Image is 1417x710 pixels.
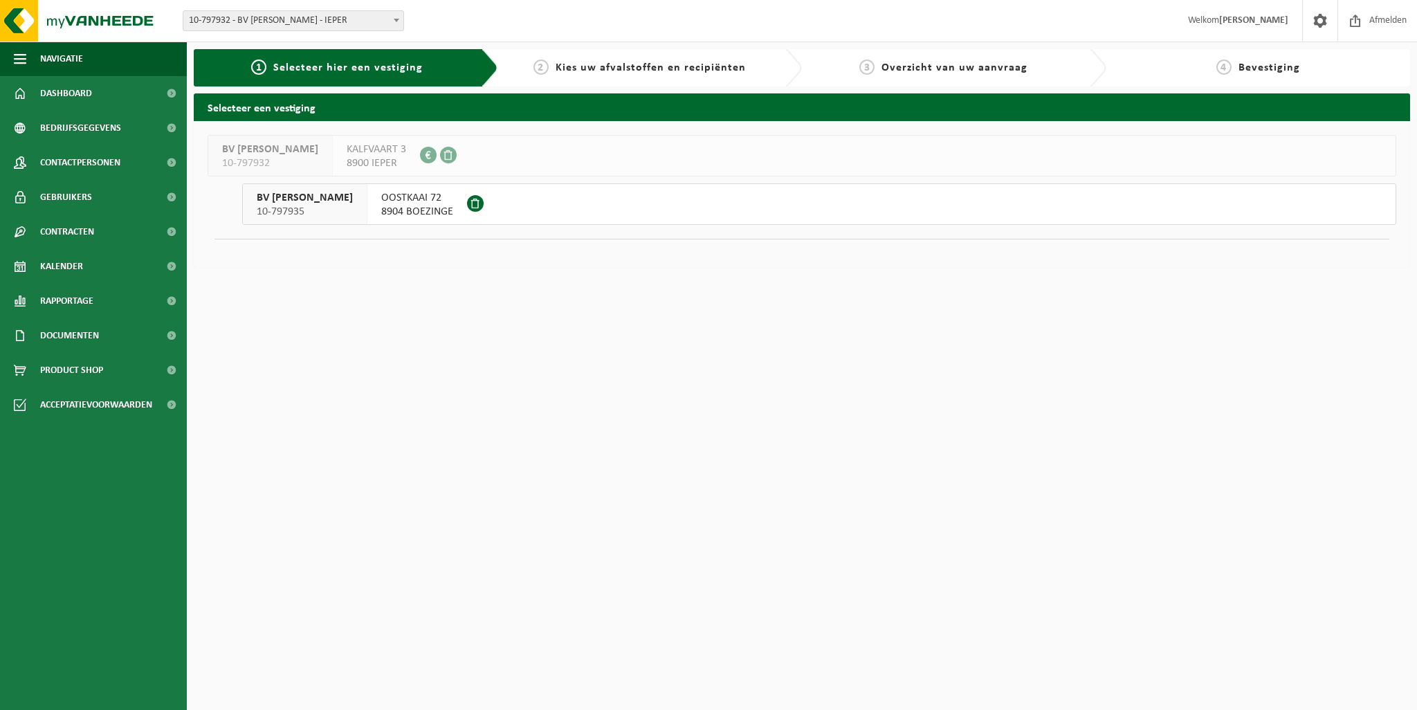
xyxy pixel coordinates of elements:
span: Bedrijfsgegevens [40,111,121,145]
span: Rapportage [40,284,93,318]
span: 10-797932 [222,156,318,170]
span: 2 [533,60,549,75]
span: Gebruikers [40,180,92,215]
span: Overzicht van uw aanvraag [881,62,1027,73]
span: Kalender [40,249,83,284]
span: OOSTKAAI 72 [381,191,453,205]
strong: [PERSON_NAME] [1219,15,1288,26]
span: 8904 BOEZINGE [381,205,453,219]
span: Kies uw afvalstoffen en recipiënten [556,62,746,73]
span: 10-797932 - BV STEFAN ROUSSEEUW - IEPER [183,10,404,31]
span: BV [PERSON_NAME] [257,191,353,205]
span: 3 [859,60,875,75]
span: Product Shop [40,353,103,388]
span: Bevestiging [1238,62,1300,73]
span: Selecteer hier een vestiging [273,62,423,73]
span: Acceptatievoorwaarden [40,388,152,422]
span: Navigatie [40,42,83,76]
span: 4 [1216,60,1232,75]
span: Contactpersonen [40,145,120,180]
span: BV [PERSON_NAME] [222,143,318,156]
span: KALFVAART 3 [347,143,406,156]
span: Dashboard [40,76,92,111]
span: 10-797935 [257,205,353,219]
span: Documenten [40,318,99,353]
span: 1 [251,60,266,75]
span: Contracten [40,215,94,249]
span: 8900 IEPER [347,156,406,170]
button: BV [PERSON_NAME] 10-797935 OOSTKAAI 728904 BOEZINGE [242,183,1396,225]
h2: Selecteer een vestiging [194,93,1410,120]
span: 10-797932 - BV STEFAN ROUSSEEUW - IEPER [183,11,403,30]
